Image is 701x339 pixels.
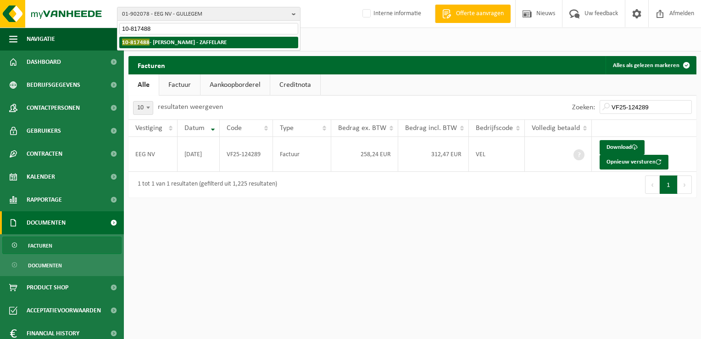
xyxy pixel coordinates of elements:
h2: Facturen [128,56,174,74]
span: Kalender [27,165,55,188]
span: Documenten [28,257,62,274]
button: Alles als gelezen markeren [606,56,695,74]
div: 1 tot 1 van 1 resultaten (gefilterd uit 1,225 resultaten) [133,176,277,193]
span: 10 [133,101,153,115]
label: Zoeken: [572,104,595,111]
a: Offerte aanvragen [435,5,511,23]
span: Contactpersonen [27,96,80,119]
span: Offerte aanvragen [454,9,506,18]
button: Previous [645,175,660,194]
td: 258,24 EUR [331,137,398,172]
td: [DATE] [178,137,220,172]
td: VEL [469,137,525,172]
span: Bedrag incl. BTW [405,124,457,132]
span: Contracten [27,142,62,165]
td: Factuur [273,137,331,172]
button: Opnieuw versturen [600,155,668,169]
span: 10-817488 [122,39,150,45]
span: Acceptatievoorwaarden [27,299,101,322]
span: Bedrijfsgegevens [27,73,80,96]
label: Interne informatie [361,7,421,21]
span: Code [227,124,242,132]
a: Facturen [2,237,122,254]
a: Alle [128,74,159,96]
button: 1 [660,175,678,194]
a: Documenten [2,256,122,274]
strong: - [PERSON_NAME] - ZAFFELARE [122,39,227,45]
span: Dashboard [27,51,61,73]
span: Vestiging [135,124,162,132]
td: 312,47 EUR [398,137,469,172]
span: Datum [184,124,205,132]
label: resultaten weergeven [158,103,223,111]
span: 01-902078 - EEG NV - GULLEGEM [122,7,288,21]
td: VF25-124289 [220,137,273,172]
span: Rapportage [27,188,62,211]
span: Product Shop [27,276,68,299]
span: Type [280,124,294,132]
button: 01-902078 - EEG NV - GULLEGEM [117,7,300,21]
span: Facturen [28,237,52,254]
td: EEG NV [128,137,178,172]
span: Documenten [27,211,66,234]
a: Creditnota [270,74,320,96]
a: Download [600,140,645,155]
span: 10 [134,102,153,114]
a: Factuur [159,74,200,96]
span: Gebruikers [27,119,61,142]
span: Volledig betaald [532,124,580,132]
input: Zoeken naar gekoppelde vestigingen [119,23,298,34]
span: Bedrijfscode [476,124,513,132]
button: Next [678,175,692,194]
span: Navigatie [27,28,55,51]
span: Bedrag ex. BTW [338,124,386,132]
a: Aankoopborderel [200,74,270,96]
